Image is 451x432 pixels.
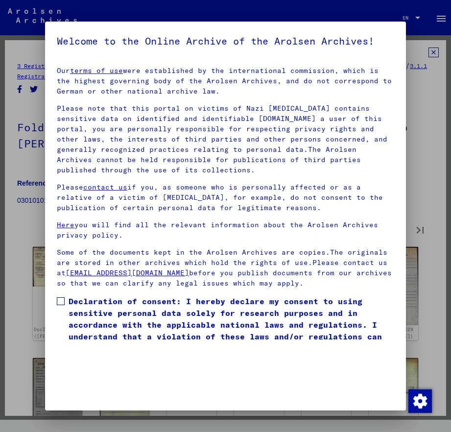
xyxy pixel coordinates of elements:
[69,295,394,354] span: Declaration of consent: I hereby declare my consent to using sensitive personal data solely for r...
[57,247,394,288] p: Some of the documents kept in the Arolsen Archives are copies.The originals are stored in other a...
[57,103,394,175] p: Please note that this portal on victims of Nazi [MEDICAL_DATA] contains sensitive data on identif...
[408,389,431,412] div: Change consent
[70,66,123,75] a: terms of use
[57,66,394,96] p: Our were established by the international commission, which is the highest governing body of the ...
[57,220,74,229] a: Here
[66,268,189,277] a: [EMAIL_ADDRESS][DOMAIN_NAME]
[57,33,394,49] h5: Welcome to the Online Archive of the Arolsen Archives!
[57,182,394,213] p: Please if you, as someone who is personally affected or as a relative of a victim of [MEDICAL_DAT...
[408,389,432,413] img: Change consent
[83,183,127,192] a: contact us
[57,220,394,240] p: you will find all the relevant information about the Arolsen Archives privacy policy.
